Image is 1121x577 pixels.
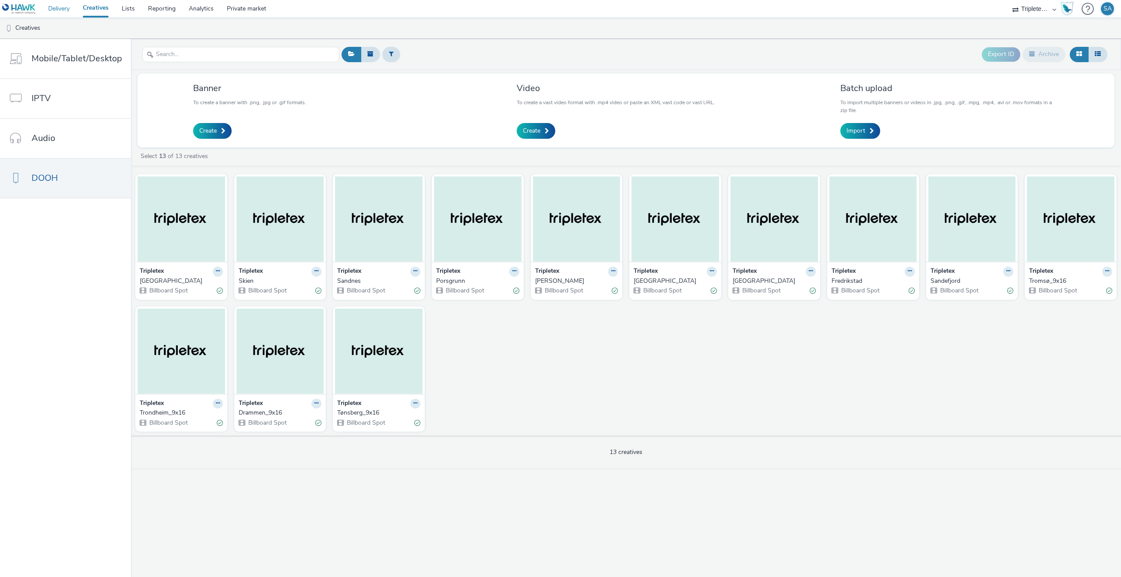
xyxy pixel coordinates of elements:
[634,277,713,285] div: [GEOGRAPHIC_DATA]
[335,309,423,394] img: Tønsberg_9x16 visual
[239,408,322,417] a: Drammen_9x16
[1106,286,1112,296] div: Valid
[239,267,263,277] strong: Tripletex
[193,82,306,94] h3: Banner
[730,176,818,262] img: Kristiansand visual
[1061,2,1074,16] div: Hawk Academy
[193,123,232,139] a: Create
[2,4,36,14] img: undefined Logo
[414,286,420,296] div: Valid
[140,408,219,417] div: Trondheim_9x16
[832,277,911,285] div: Fredrikstad
[148,419,188,427] span: Billboard Spot
[337,408,417,417] div: Tønsberg_9x16
[32,52,122,65] span: Mobile/Tablet/Desktop
[634,267,658,277] strong: Tripletex
[140,399,164,409] strong: Tripletex
[733,277,812,285] div: [GEOGRAPHIC_DATA]
[741,286,781,295] span: Billboard Spot
[523,127,540,135] span: Create
[533,176,620,262] img: Moss visual
[610,448,642,456] span: 13 creatives
[434,176,522,262] img: Porsgrunn visual
[810,286,816,296] div: Valid
[140,408,223,417] a: Trondheim_9x16
[1070,47,1089,62] button: Grid
[337,277,417,285] div: Sandnes
[711,286,717,296] div: Valid
[436,267,460,277] strong: Tripletex
[315,286,321,296] div: Valid
[217,419,223,428] div: Valid
[1027,176,1114,262] img: Tromsø_9x16 visual
[840,123,880,139] a: Import
[239,277,322,285] a: Skien
[931,277,1010,285] div: Sandefjord
[247,286,287,295] span: Billboard Spot
[846,127,865,135] span: Import
[247,419,287,427] span: Billboard Spot
[1088,47,1107,62] button: Table
[1007,286,1013,296] div: Valid
[535,267,559,277] strong: Tripletex
[733,267,757,277] strong: Tripletex
[612,286,618,296] div: Valid
[346,419,385,427] span: Billboard Spot
[137,176,225,262] img: Stavanger visual
[535,277,615,285] div: [PERSON_NAME]
[140,277,223,285] a: [GEOGRAPHIC_DATA]
[193,99,306,106] p: To create a banner with .png, .jpg or .gif formats.
[436,277,519,285] a: Porsgrunn
[32,172,58,184] span: DOOH
[517,123,555,139] a: Create
[32,92,51,105] span: IPTV
[140,277,219,285] div: [GEOGRAPHIC_DATA]
[832,267,856,277] strong: Tripletex
[1029,267,1053,277] strong: Tripletex
[634,277,717,285] a: [GEOGRAPHIC_DATA]
[1022,47,1065,62] button: Archive
[414,419,420,428] div: Valid
[832,277,915,285] a: Fredrikstad
[928,176,1016,262] img: Sandefjord visual
[544,286,583,295] span: Billboard Spot
[217,286,223,296] div: Valid
[142,47,339,62] input: Search...
[517,99,715,106] p: To create a vast video format with .mp4 video or paste an XML vast code or vast URL.
[236,176,324,262] img: Skien visual
[829,176,917,262] img: Fredrikstad visual
[931,267,955,277] strong: Tripletex
[239,408,318,417] div: Drammen_9x16
[4,24,13,33] img: dooh
[631,176,719,262] img: Oslo visual
[337,267,361,277] strong: Tripletex
[239,399,263,409] strong: Tripletex
[137,309,225,394] img: Trondheim_9x16 visual
[982,47,1020,61] button: Export ID
[642,286,682,295] span: Billboard Spot
[335,176,423,262] img: Sandnes visual
[239,277,318,285] div: Skien
[32,132,55,144] span: Audio
[445,286,484,295] span: Billboard Spot
[840,286,880,295] span: Billboard Spot
[148,286,188,295] span: Billboard Spot
[840,99,1059,114] p: To import multiple banners or videos in .jpg, .png, .gif, .mpg, .mp4, .avi or .mov formats in a z...
[1029,277,1112,285] a: Tromsø_9x16
[840,82,1059,94] h3: Batch upload
[1029,277,1109,285] div: Tromsø_9x16
[1103,2,1112,15] div: SA
[733,277,816,285] a: [GEOGRAPHIC_DATA]
[346,286,385,295] span: Billboard Spot
[199,127,217,135] span: Create
[337,408,420,417] a: Tønsberg_9x16
[140,152,212,160] a: Select of 13 creatives
[939,286,979,295] span: Billboard Spot
[337,399,361,409] strong: Tripletex
[1061,2,1077,16] a: Hawk Academy
[140,267,164,277] strong: Tripletex
[517,82,715,94] h3: Video
[535,277,618,285] a: [PERSON_NAME]
[513,286,519,296] div: Valid
[236,309,324,394] img: Drammen_9x16 visual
